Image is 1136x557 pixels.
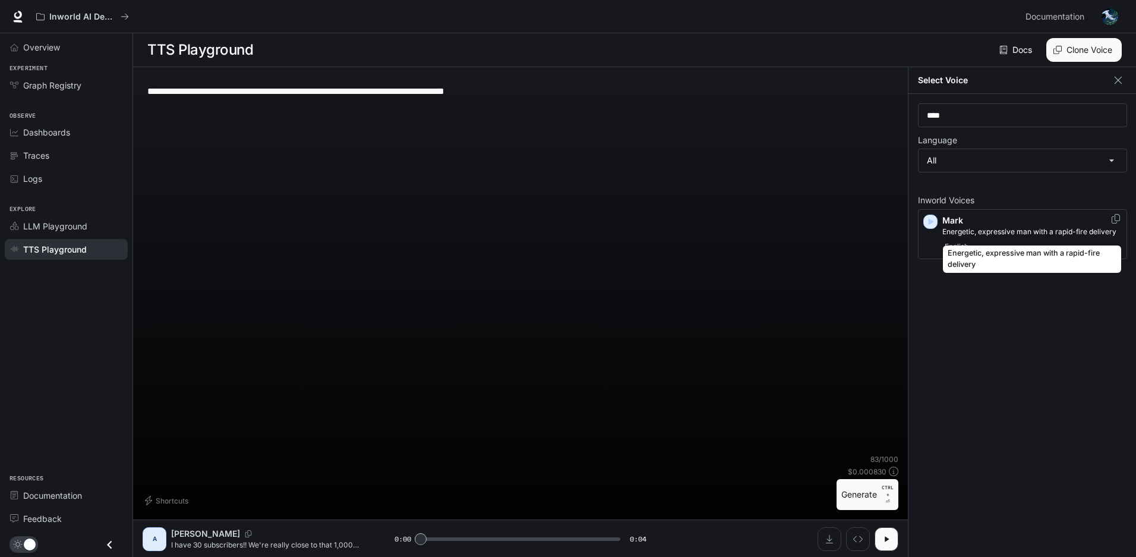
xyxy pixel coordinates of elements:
span: LLM Playground [23,220,87,232]
button: User avatar [1098,5,1122,29]
p: $ 0.000830 [848,467,886,477]
p: Mark [942,215,1122,226]
span: Overview [23,41,60,54]
p: I have 30 subscribers!! We're really close to that 1,000 subs so keep subscribing!! [171,540,366,550]
a: Logs [5,168,128,189]
div: A [145,530,164,549]
span: Traces [23,149,49,162]
a: Feedback [5,508,128,529]
span: 0:00 [395,533,411,545]
a: Documentation [5,485,128,506]
div: Energetic, expressive man with a rapid-fire delivery [943,246,1121,273]
p: Language [918,136,957,144]
p: CTRL + [882,484,894,498]
p: Energetic, expressive man with a rapid-fire delivery [942,226,1122,237]
button: Clone Voice [1046,38,1122,62]
span: Documentation [23,489,82,502]
img: User avatar [1102,8,1118,25]
a: Graph Registry [5,75,128,96]
button: GenerateCTRL +⏎ [837,479,898,510]
h1: TTS Playground [147,38,253,62]
p: 83 / 1000 [870,454,898,464]
span: Feedback [23,512,62,525]
span: Dark mode toggle [24,537,36,550]
a: Documentation [1021,5,1093,29]
button: Close drawer [96,533,123,557]
span: Graph Registry [23,79,81,92]
button: Inspect [846,527,870,551]
a: LLM Playground [5,216,128,237]
span: Documentation [1025,10,1084,24]
p: Inworld AI Demos [49,12,116,22]
button: Download audio [818,527,841,551]
a: Overview [5,37,128,58]
span: 0:04 [630,533,646,545]
span: TTS Playground [23,243,87,256]
button: All workspaces [31,5,134,29]
a: Traces [5,145,128,166]
span: Dashboards [23,126,70,139]
span: Logs [23,172,42,185]
a: Docs [997,38,1037,62]
button: Shortcuts [143,491,193,510]
p: Inworld Voices [918,196,1127,204]
button: Copy Voice ID [1110,214,1122,224]
div: All [919,149,1126,172]
a: TTS Playground [5,239,128,260]
a: Dashboards [5,122,128,143]
p: ⏎ [882,484,894,505]
p: [PERSON_NAME] [171,528,240,540]
button: Copy Voice ID [240,530,257,537]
